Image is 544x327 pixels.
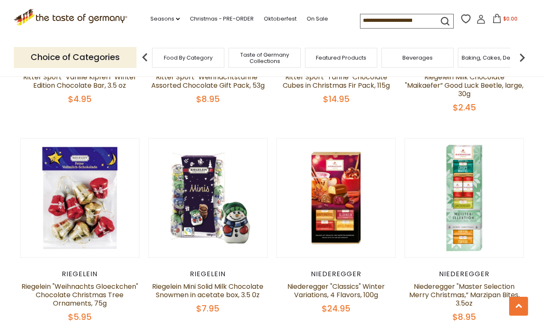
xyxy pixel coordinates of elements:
[23,72,137,90] a: Ritter Sport "Vanille Kipferl" Winter Edition Chocolate Bar, 3.5 oz
[190,14,254,24] a: Christmas - PRE-ORDER
[21,139,139,257] img: Riegelein "Weihnachts Gloeckchen" Chocolate Christmas Tree Ornaments, 75g
[68,311,92,323] span: $5.95
[487,14,523,26] button: $0.00
[453,102,476,113] span: $2.45
[276,270,396,278] div: Niederegger
[307,14,328,24] a: On Sale
[68,93,92,105] span: $4.95
[323,93,350,105] span: $14.95
[503,15,518,22] span: $0.00
[277,139,396,257] img: Niederegger "Classics" Winter Variations, 4 Flavors, 100g
[196,93,220,105] span: $8.95
[151,72,265,90] a: Ritter Sport "Weihnachtstanne" Assorted Chocolate Gift Pack, 53g
[283,72,390,90] a: Ritter Sport "Tanne" Chocolate Cubes in Christmas Fir Pack, 115g
[152,282,263,300] a: Riegelein Mini Solid Milk Chocolate Snowmen in acetate box, 3.5 0z
[322,303,350,314] span: $24.95
[137,49,153,66] img: previous arrow
[20,270,140,278] div: Riegelein
[164,55,213,61] a: Food By Category
[14,47,137,68] p: Choice of Categories
[231,52,298,64] a: Taste of Germany Collections
[21,282,138,308] a: Riegelein "Weihnachts Gloeckchen" Chocolate Christmas Tree Ornaments, 75g
[402,55,433,61] a: Beverages
[409,282,520,308] a: Niederegger "Master Selection Merry Christmas,” Marzipan Bites, 3.5oz
[405,72,523,99] a: Riegelein Milk Chocolate "Maikaefer” Good Luck Beetle, large, 30g
[150,14,180,24] a: Seasons
[287,282,385,300] a: Niederegger "Classics" Winter Variations, 4 Flavors, 100g
[264,14,297,24] a: Oktoberfest
[316,55,366,61] a: Featured Products
[148,270,268,278] div: Riegelein
[514,49,531,66] img: next arrow
[149,139,268,257] img: Riegelein Mini Solid Milk Chocolate Snowmen in acetate box, 3.5 0z
[405,139,524,257] img: Niederegger "Master Selection Merry Christmas,” Marzipan Bites, 3.5oz
[462,55,527,61] a: Baking, Cakes, Desserts
[196,303,219,314] span: $7.95
[452,311,476,323] span: $8.95
[405,270,524,278] div: Niederegger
